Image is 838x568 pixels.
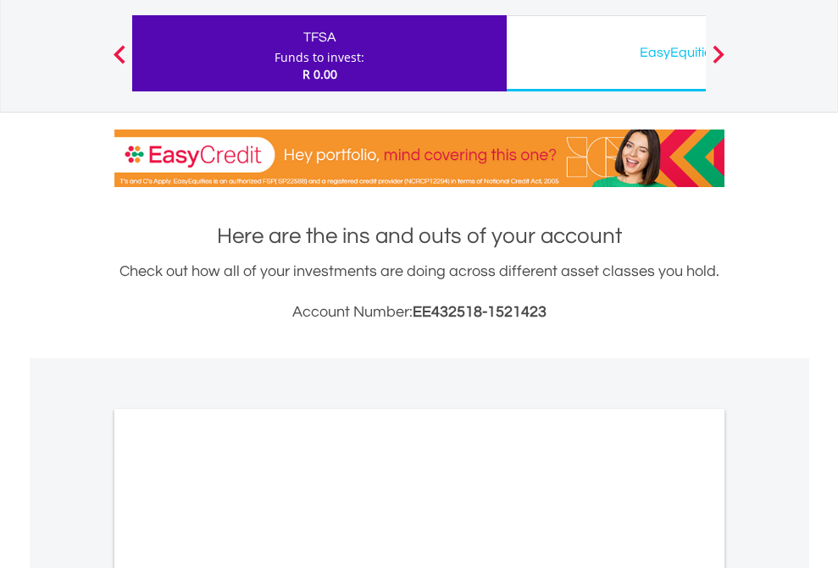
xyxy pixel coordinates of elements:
[413,304,547,320] span: EE432518-1521423
[702,53,735,70] button: Next
[114,301,724,324] h3: Account Number:
[114,221,724,251] h1: Here are the ins and outs of your account
[275,49,364,66] div: Funds to invest:
[142,25,497,49] div: TFSA
[114,130,724,187] img: EasyCredit Promotion Banner
[302,66,337,82] span: R 0.00
[103,53,136,70] button: Previous
[114,260,724,324] div: Check out how all of your investments are doing across different asset classes you hold.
